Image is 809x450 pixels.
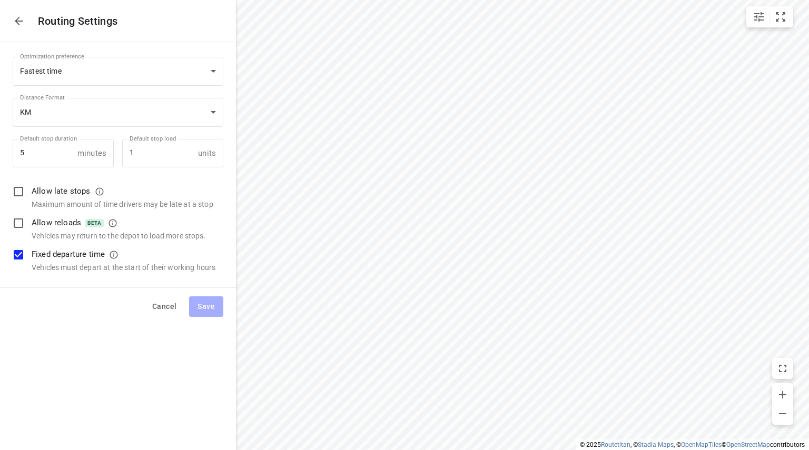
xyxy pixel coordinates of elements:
[32,217,117,228] p: Allow reloads
[20,108,206,117] div: KM
[152,300,176,313] span: Cancel
[32,249,119,260] p: Fixed departure time
[638,441,674,448] a: Stadia Maps
[77,147,106,159] p: minutes
[746,6,793,27] div: small contained button group
[13,57,223,86] div: Fastest time
[32,262,215,273] p: Vehicles must depart at the start of their working hours
[144,296,185,317] button: Cancel
[748,6,769,27] button: Map settings
[13,98,223,127] div: KM
[32,199,223,209] p: Maximum amount of time drivers may be late at a stop
[726,441,770,448] a: OpenStreetMap
[32,186,104,197] p: Allow late stops
[601,441,630,448] a: Routetitan
[770,6,791,27] button: Fit zoom
[32,231,223,241] p: Vehicles may return to the depot to load more stops.
[85,219,103,227] span: BETA
[681,441,722,448] a: OpenMapTiles
[580,441,805,448] li: © 2025 , © , © © contributors
[198,147,216,159] p: units
[38,13,228,29] p: Routing Settings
